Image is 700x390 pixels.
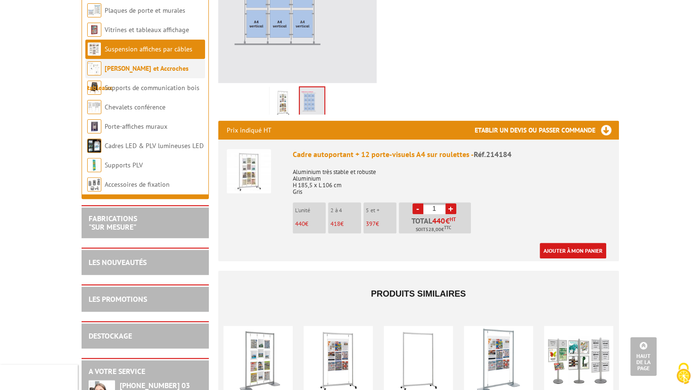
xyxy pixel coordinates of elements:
p: Prix indiqué HT [227,121,272,140]
a: - [412,203,423,214]
p: € [366,221,396,227]
span: Produits similaires [371,289,466,299]
p: € [330,221,361,227]
img: Cadre autoportant + 12 porte-visuels A4 sur roulettes [227,149,271,193]
p: L'unité [295,207,326,214]
img: Cimaises et Accroches tableaux [87,61,101,75]
p: 2 à 4 [330,207,361,214]
span: 528,00 [426,226,441,233]
p: Total [401,217,471,233]
img: Porte-affiches muraux [87,119,101,133]
a: Vitrines et tableaux affichage [105,25,189,34]
img: cadre_autoportant_12_porte-visuels_a4_roulettes_214184.jpg [300,87,324,116]
p: € [295,221,326,227]
a: DESTOCKAGE [89,331,132,340]
a: Porte-affiches muraux [105,122,167,131]
img: Plaques de porte et murales [87,3,101,17]
span: € [445,217,450,224]
a: Chevalets conférence [105,103,165,111]
strong: [PHONE_NUMBER] 03 [120,381,190,390]
p: Aluminium très stable et robuste Aluminium H 185,5 x L 106 cm Gris [293,162,610,195]
img: kit_sur_roulettes_cadre_autoportant_new_214184.jpg [272,88,294,117]
a: Suspension affiches par câbles [105,45,192,53]
a: LES PROMOTIONS [89,294,147,304]
span: 440 [295,220,305,228]
sup: TTC [444,225,451,230]
img: Suspension affiches par câbles [87,42,101,56]
button: Cookies (fenêtre modale) [667,358,700,390]
span: 418 [330,220,340,228]
a: + [445,203,456,214]
span: 440 [432,217,445,224]
p: 5 et + [366,207,396,214]
h2: A votre service [89,367,202,376]
img: Cadres LED & PLV lumineuses LED [87,139,101,153]
a: Accessoires de fixation [105,180,170,189]
a: Ajouter à mon panier [540,243,606,258]
img: Supports PLV [87,158,101,172]
span: Réf.214184 [474,149,511,159]
a: Supports de communication bois [105,83,199,92]
sup: HT [450,216,456,223]
div: Cadre autoportant + 12 porte-visuels A4 sur roulettes - [293,149,610,160]
img: Cookies (fenêtre modale) [672,362,695,385]
a: [PERSON_NAME] et Accroches tableaux [87,64,189,92]
a: LES NOUVEAUTÉS [89,257,147,267]
img: Vitrines et tableaux affichage [87,23,101,37]
span: 397 [366,220,376,228]
span: Soit € [416,226,451,233]
img: Chevalets conférence [87,100,101,114]
a: Haut de la page [630,337,657,376]
a: Plaques de porte et murales [105,6,185,15]
a: Supports PLV [105,161,143,169]
img: Accessoires de fixation [87,177,101,191]
a: FABRICATIONS"Sur Mesure" [89,214,137,232]
h3: Etablir un devis ou passer commande [475,121,619,140]
a: Cadres LED & PLV lumineuses LED [105,141,204,150]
